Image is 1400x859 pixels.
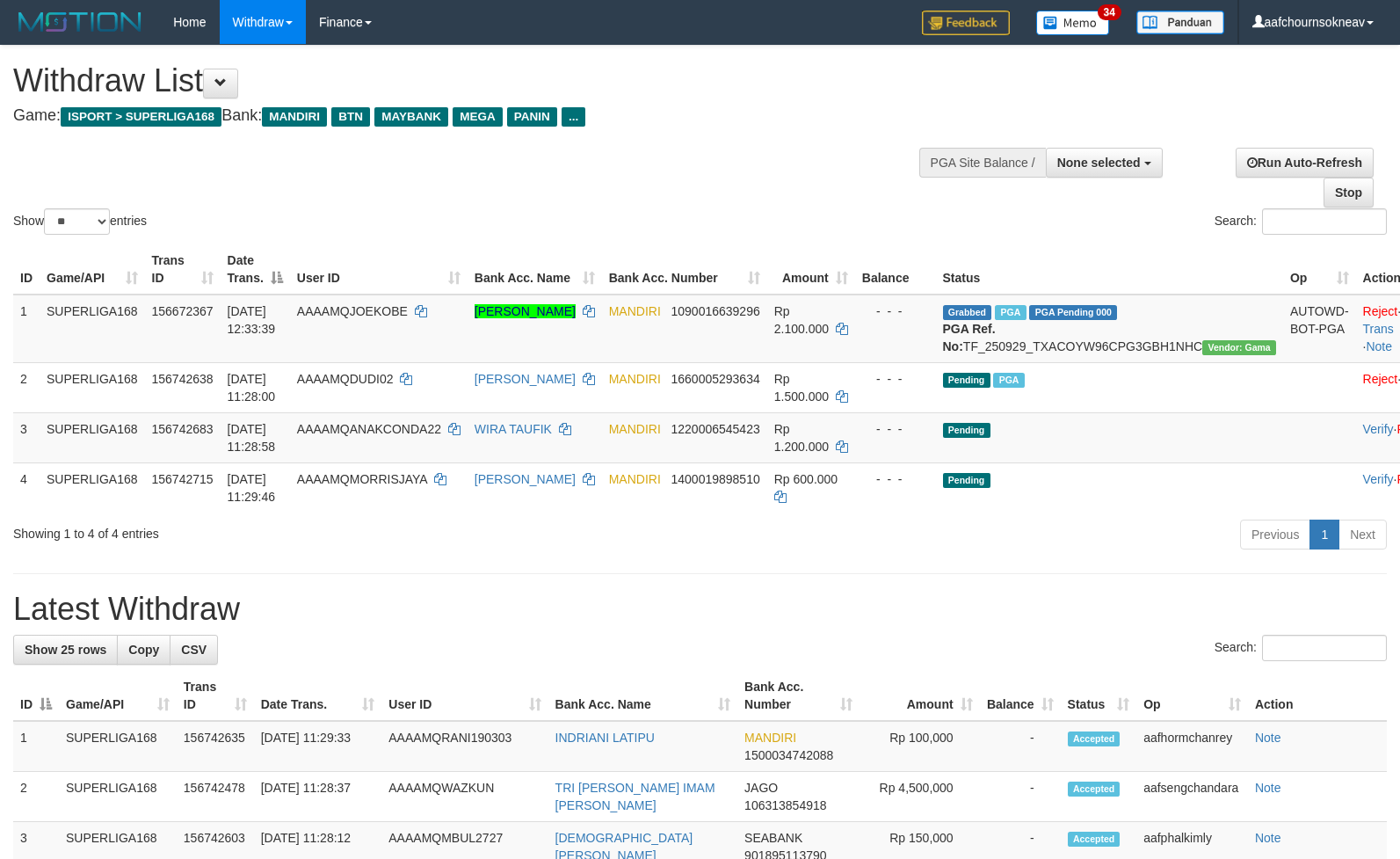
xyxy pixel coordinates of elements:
span: AAAAMQJOEKOBE [297,304,408,318]
span: Copy 1220006545423 to clipboard [671,422,760,436]
td: 156742635 [177,721,254,772]
span: MANDIRI [609,372,661,386]
td: 1 [13,721,59,772]
th: Status: activate to sort column ascending [1061,671,1137,721]
td: [DATE] 11:28:37 [254,772,382,822]
span: Grabbed [943,305,992,320]
td: 3 [13,412,40,462]
td: SUPERLIGA168 [40,362,145,412]
th: Op: activate to sort column ascending [1136,671,1248,721]
a: Note [1255,781,1281,795]
span: 156742683 [152,422,214,436]
td: 1 [13,295,40,363]
td: 2 [13,362,40,412]
td: AAAAMQWAZKUN [381,772,548,822]
input: Search: [1262,635,1387,661]
span: Vendor URL: https://trx31.1velocity.biz [1202,340,1276,355]
th: Trans ID: activate to sort column ascending [145,244,221,295]
th: User ID: activate to sort column ascending [290,244,468,295]
span: AAAAMQANAKCONDA22 [297,422,441,436]
th: Balance: activate to sort column ascending [980,671,1061,721]
span: Pending [943,423,990,438]
span: MANDIRI [744,731,796,745]
span: MANDIRI [609,422,661,436]
span: MANDIRI [609,472,661,486]
th: Trans ID: activate to sort column ascending [177,671,254,721]
span: None selected [1057,156,1141,170]
span: Copy 1660005293634 to clipboard [671,372,760,386]
input: Search: [1262,208,1387,235]
label: Search: [1215,208,1387,235]
img: Feedback.jpg [922,11,1010,35]
span: Copy 106313854918 to clipboard [744,798,826,812]
a: INDRIANI LATIPU [555,731,655,745]
button: None selected [1046,148,1163,178]
span: ... [562,107,585,127]
th: Action [1248,671,1387,721]
div: - - - [862,370,929,388]
span: Accepted [1068,782,1121,797]
a: [PERSON_NAME] [475,472,576,486]
th: Bank Acc. Number: activate to sort column ascending [737,671,860,721]
a: Note [1366,339,1392,353]
td: AAAAMQRANI190303 [381,721,548,772]
label: Search: [1215,635,1387,661]
span: Copy 1500034742088 to clipboard [744,748,833,762]
th: Balance [855,244,936,295]
span: Pending [943,473,990,488]
th: Bank Acc. Name: activate to sort column ascending [548,671,738,721]
a: WIRA TAUFIK [475,422,552,436]
th: Date Trans.: activate to sort column ascending [254,671,382,721]
span: Copy [128,643,159,657]
td: SUPERLIGA168 [59,721,177,772]
th: Amount: activate to sort column ascending [767,244,855,295]
a: Next [1338,520,1387,550]
th: Game/API: activate to sort column ascending [40,244,145,295]
span: MANDIRI [609,304,661,318]
td: [DATE] 11:29:33 [254,721,382,772]
b: PGA Ref. No: [943,322,996,353]
td: SUPERLIGA168 [40,412,145,462]
th: Bank Acc. Number: activate to sort column ascending [602,244,767,295]
span: CSV [181,643,207,657]
th: Bank Acc. Name: activate to sort column ascending [468,244,602,295]
td: 2 [13,772,59,822]
span: Marked by aafsengchandara [993,373,1024,388]
a: Note [1255,831,1281,845]
span: Rp 2.100.000 [774,304,829,336]
span: Marked by aafsengchandara [995,305,1026,320]
span: [DATE] 12:33:39 [228,304,276,336]
a: [PERSON_NAME] [475,372,576,386]
img: panduan.png [1136,11,1224,34]
th: Amount: activate to sort column ascending [860,671,979,721]
th: Op: activate to sort column ascending [1283,244,1356,295]
th: User ID: activate to sort column ascending [381,671,548,721]
a: Previous [1240,520,1310,550]
a: Reject [1363,372,1398,386]
span: Pending [943,373,990,388]
span: MANDIRI [262,107,327,127]
select: Showentries [44,208,110,235]
span: [DATE] 11:28:58 [228,422,276,454]
a: Verify [1363,422,1394,436]
td: SUPERLIGA168 [40,462,145,513]
div: - - - [862,420,929,438]
span: BTN [331,107,370,127]
a: Show 25 rows [13,635,118,665]
span: AAAAMQDUDI02 [297,372,394,386]
span: Copy 1090016639296 to clipboard [671,304,760,318]
td: SUPERLIGA168 [40,295,145,363]
span: Rp 1.200.000 [774,422,829,454]
h4: Game: Bank: [13,107,916,125]
a: Stop [1324,178,1374,207]
td: - [980,721,1061,772]
span: PGA Pending [1029,305,1117,320]
td: Rp 100,000 [860,721,979,772]
td: TF_250929_TXACOYW96CPG3GBH1NHC [936,295,1283,363]
a: Run Auto-Refresh [1236,148,1374,178]
a: [PERSON_NAME] [475,304,576,318]
span: [DATE] 11:28:00 [228,372,276,404]
a: Verify [1363,472,1394,486]
td: AUTOWD-BOT-PGA [1283,295,1356,363]
label: Show entries [13,208,147,235]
